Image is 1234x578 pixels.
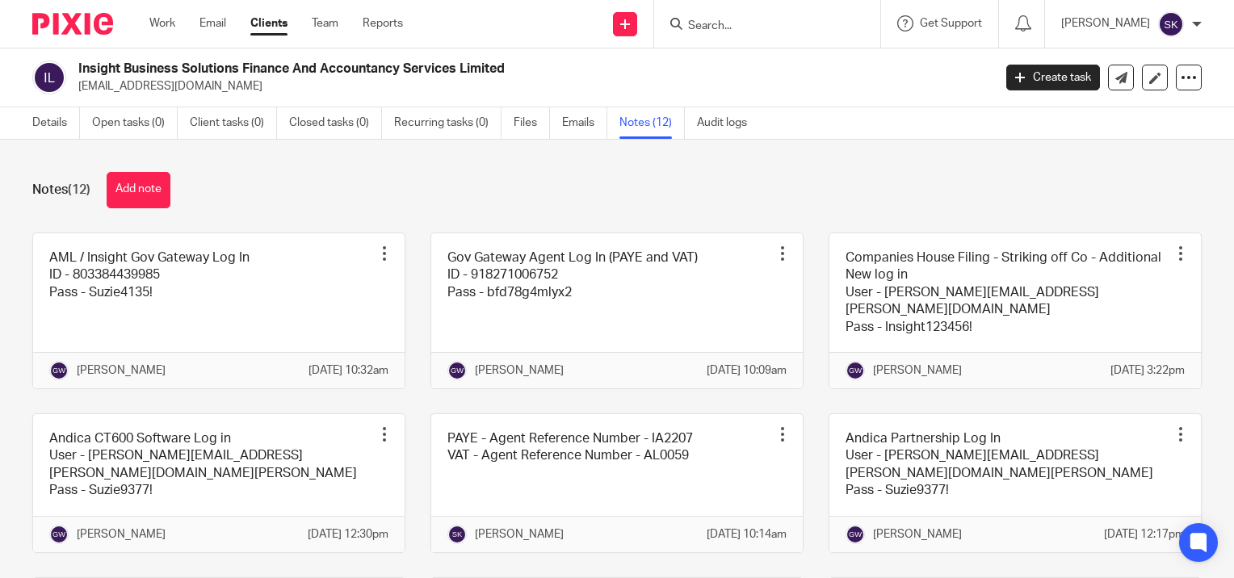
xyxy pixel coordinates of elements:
[1104,526,1185,542] p: [DATE] 12:17pm
[250,15,288,31] a: Clients
[873,526,962,542] p: [PERSON_NAME]
[92,107,178,139] a: Open tasks (0)
[707,526,787,542] p: [DATE] 10:14am
[190,107,277,139] a: Client tasks (0)
[1110,362,1185,379] p: [DATE] 3:22pm
[289,107,382,139] a: Closed tasks (0)
[447,361,467,380] img: svg%3E
[562,107,607,139] a: Emails
[32,107,80,139] a: Details
[697,107,759,139] a: Audit logs
[475,362,564,379] p: [PERSON_NAME]
[873,362,962,379] p: [PERSON_NAME]
[1006,65,1100,90] a: Create task
[149,15,175,31] a: Work
[68,183,90,196] span: (12)
[363,15,403,31] a: Reports
[49,361,69,380] img: svg%3E
[1061,15,1150,31] p: [PERSON_NAME]
[707,362,787,379] p: [DATE] 10:09am
[308,362,388,379] p: [DATE] 10:32am
[686,19,832,34] input: Search
[920,18,982,29] span: Get Support
[78,78,982,94] p: [EMAIL_ADDRESS][DOMAIN_NAME]
[77,526,166,542] p: [PERSON_NAME]
[619,107,685,139] a: Notes (12)
[107,172,170,208] button: Add note
[394,107,502,139] a: Recurring tasks (0)
[846,361,865,380] img: svg%3E
[475,526,564,542] p: [PERSON_NAME]
[78,61,801,77] h2: Insight Business Solutions Finance And Accountancy Services Limited
[32,182,90,199] h1: Notes
[846,525,865,544] img: svg%3E
[77,362,166,379] p: [PERSON_NAME]
[49,525,69,544] img: svg%3E
[1158,11,1184,37] img: svg%3E
[308,526,388,542] p: [DATE] 12:30pm
[447,525,467,544] img: svg%3E
[514,107,550,139] a: Files
[199,15,226,31] a: Email
[312,15,338,31] a: Team
[32,61,66,94] img: svg%3E
[32,13,113,35] img: Pixie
